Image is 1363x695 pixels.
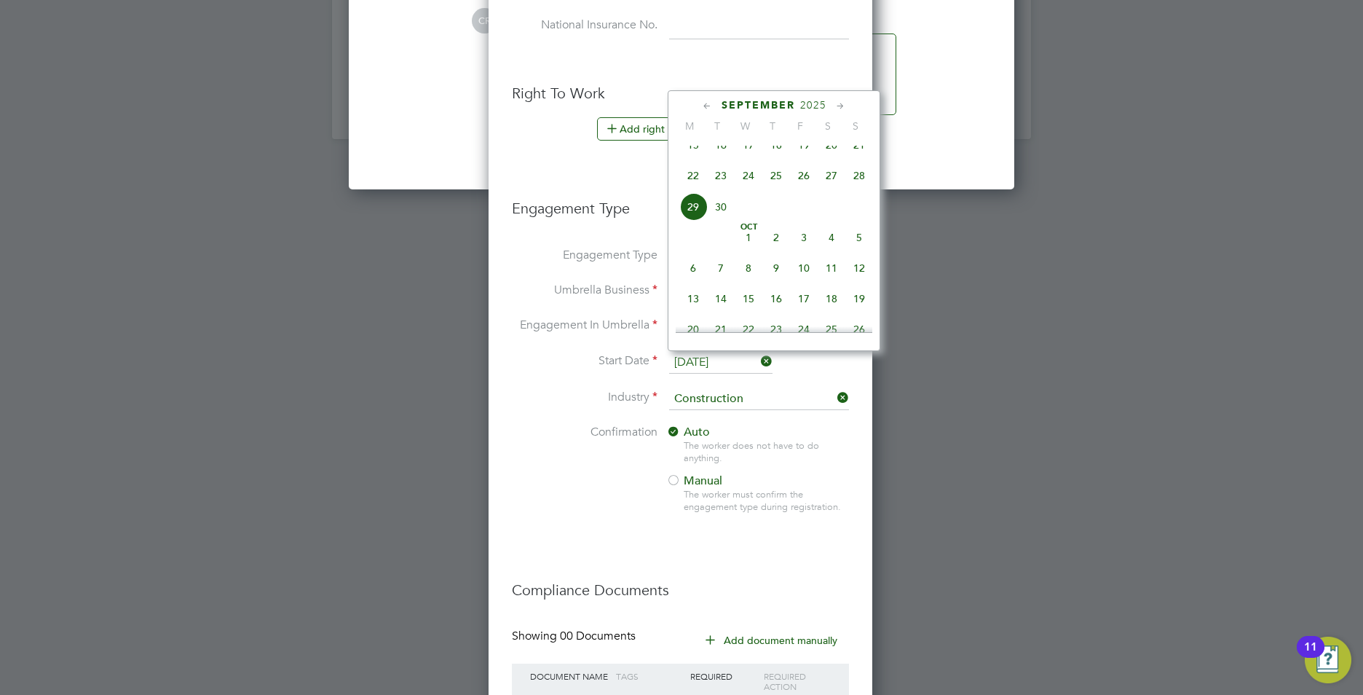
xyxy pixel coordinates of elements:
div: Document Name [526,664,612,688]
span: 25 [762,162,790,189]
h3: Right To Work [512,84,849,103]
h3: Engagement Type [512,184,849,218]
span: 20 [679,315,707,343]
span: 18 [762,131,790,159]
span: 9 [762,254,790,282]
span: 3 [790,224,818,251]
span: 21 [845,131,873,159]
span: 24 [735,162,762,189]
span: Manual [666,474,722,488]
label: Umbrella Business [512,283,657,298]
div: The worker does not have to do anything. [684,440,848,465]
span: 12 [845,254,873,282]
span: Oct [735,224,762,231]
button: Add right to work document [597,117,765,141]
span: W [731,119,759,133]
span: 15 [735,285,762,313]
h3: Compliance Documents [512,566,849,600]
span: 26 [845,315,873,343]
span: September [722,99,795,111]
span: T [759,119,786,133]
span: 18 [818,285,845,313]
span: 23 [762,315,790,343]
div: Required [687,664,761,688]
div: The worker must confirm the engagement type during registration. [684,489,848,514]
span: S [814,119,842,133]
span: 4 [818,224,845,251]
span: 6 [679,254,707,282]
span: 14 [707,285,735,313]
div: Tags [612,664,687,688]
label: Confirmation [512,425,657,440]
span: 27 [818,162,845,189]
span: 19 [845,285,873,313]
span: 19 [790,131,818,159]
label: Engagement Type [512,248,657,263]
span: 8 [735,254,762,282]
span: 11 [818,254,845,282]
span: 22 [679,162,707,189]
span: M [676,119,703,133]
span: F [786,119,814,133]
span: Auto [666,425,710,439]
span: 24 [790,315,818,343]
span: 17 [790,285,818,313]
span: 17 [735,131,762,159]
div: 11 [1304,647,1317,666]
button: Open Resource Center, 11 new notifications [1305,637,1351,683]
label: Engagement In Umbrella [512,318,657,333]
span: 28 [845,162,873,189]
span: S [842,119,869,133]
span: 5 [845,224,873,251]
span: 2025 [800,99,826,111]
span: 13 [679,285,707,313]
input: Select one [669,352,773,374]
span: 26 [790,162,818,189]
label: National Insurance No. [512,17,657,33]
span: 20 [818,131,845,159]
span: 16 [762,285,790,313]
span: 25 [818,315,845,343]
button: Add document manually [695,629,849,652]
label: Industry [512,390,657,405]
span: CR [472,8,497,34]
span: 16 [707,131,735,159]
label: Start Date [512,353,657,369]
span: 1 [735,224,762,251]
span: 29 [679,193,707,221]
span: 00 Documents [560,629,636,643]
input: Search for... [669,388,849,410]
span: T [703,119,731,133]
span: 7 [707,254,735,282]
div: Showing [512,629,639,644]
span: 2 [762,224,790,251]
span: 21 [707,315,735,343]
span: 23 [707,162,735,189]
span: 30 [707,193,735,221]
span: 22 [735,315,762,343]
span: 10 [790,254,818,282]
span: 15 [679,131,707,159]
